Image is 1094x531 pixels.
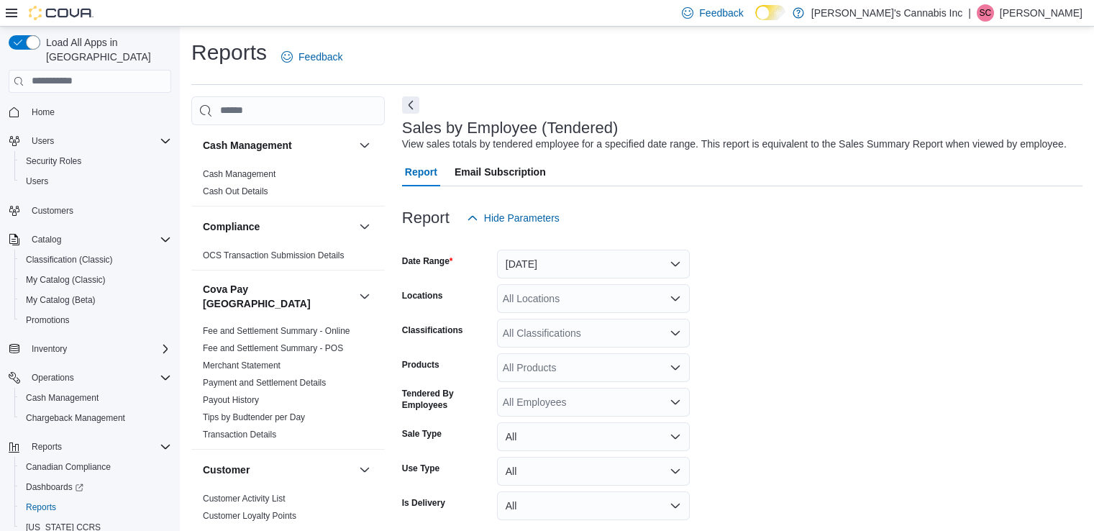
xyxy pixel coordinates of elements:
span: Canadian Compliance [26,461,111,473]
span: Users [26,132,171,150]
a: Fee and Settlement Summary - Online [203,326,350,336]
label: Date Range [402,255,453,267]
button: All [497,457,690,486]
span: Operations [32,372,74,383]
button: Users [14,171,177,191]
h3: Sales by Employee (Tendered) [402,119,619,137]
span: OCS Transaction Submission Details [203,250,345,261]
button: Users [26,132,60,150]
a: My Catalog (Beta) [20,291,101,309]
span: My Catalog (Beta) [26,294,96,306]
span: Email Subscription [455,158,546,186]
span: Classification (Classic) [26,254,113,265]
span: Tips by Budtender per Day [203,412,305,423]
button: Inventory [3,339,177,359]
p: [PERSON_NAME]'s Cannabis Inc [811,4,962,22]
a: Classification (Classic) [20,251,119,268]
span: Dashboards [26,481,83,493]
h3: Compliance [203,219,260,234]
span: Users [32,135,54,147]
a: Users [20,173,54,190]
div: Steph Cooper [977,4,994,22]
h3: Cash Management [203,138,292,153]
span: Catalog [32,234,61,245]
span: Users [20,173,171,190]
span: My Catalog (Classic) [20,271,171,289]
a: Feedback [275,42,348,71]
span: Fee and Settlement Summary - POS [203,342,343,354]
a: Cash Management [20,389,104,407]
span: Reports [26,501,56,513]
button: Operations [3,368,177,388]
a: Promotions [20,312,76,329]
span: Load All Apps in [GEOGRAPHIC_DATA] [40,35,171,64]
button: Next [402,96,419,114]
span: Security Roles [20,153,171,170]
button: Open list of options [670,396,681,408]
button: Compliance [356,218,373,235]
span: Inventory [32,343,67,355]
button: Open list of options [670,293,681,304]
span: Home [32,106,55,118]
button: Open list of options [670,327,681,339]
span: Feedback [298,50,342,64]
a: Security Roles [20,153,87,170]
span: Report [405,158,437,186]
span: Cash Management [203,168,275,180]
span: Customer Loyalty Points [203,510,296,522]
button: All [497,422,690,451]
button: Security Roles [14,151,177,171]
a: Dashboards [14,477,177,497]
p: [PERSON_NAME] [1000,4,1082,22]
a: Payment and Settlement Details [203,378,326,388]
span: Promotions [26,314,70,326]
span: Feedback [699,6,743,20]
a: Cash Out Details [203,186,268,196]
button: Cova Pay [GEOGRAPHIC_DATA] [203,282,353,311]
button: Open list of options [670,362,681,373]
label: Tendered By Employees [402,388,491,411]
span: Catalog [26,231,171,248]
button: Reports [14,497,177,517]
button: Cash Management [14,388,177,408]
button: Operations [26,369,80,386]
button: Reports [3,437,177,457]
a: Dashboards [20,478,89,496]
span: Hide Parameters [484,211,560,225]
button: Customers [3,200,177,221]
span: Fee and Settlement Summary - Online [203,325,350,337]
button: Hide Parameters [461,204,565,232]
input: Dark Mode [755,5,785,20]
label: Use Type [402,463,439,474]
button: [DATE] [497,250,690,278]
a: Customer Activity List [203,494,286,504]
span: Classification (Classic) [20,251,171,268]
a: Reports [20,499,62,516]
a: OCS Transaction Submission Details [203,250,345,260]
a: Merchant Statement [203,360,281,371]
span: Cash Management [20,389,171,407]
button: Customer [203,463,353,477]
button: Cova Pay [GEOGRAPHIC_DATA] [356,288,373,305]
span: Customers [26,201,171,219]
a: Customers [26,202,79,219]
h3: Report [402,209,450,227]
span: Dashboards [20,478,171,496]
span: Home [26,103,171,121]
span: Reports [26,438,171,455]
a: Chargeback Management [20,409,131,427]
h3: Customer [203,463,250,477]
div: Cash Management [191,165,385,206]
span: Users [26,176,48,187]
button: Home [3,101,177,122]
a: Tips by Budtender per Day [203,412,305,422]
a: Customer Loyalty Points [203,511,296,521]
span: Customers [32,205,73,217]
button: Promotions [14,310,177,330]
button: Cash Management [356,137,373,154]
button: Chargeback Management [14,408,177,428]
div: Compliance [191,247,385,270]
span: Reports [20,499,171,516]
span: Reports [32,441,62,453]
